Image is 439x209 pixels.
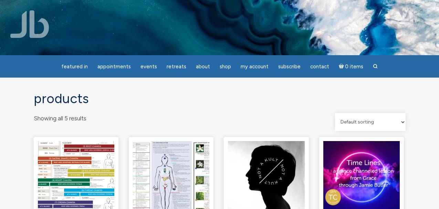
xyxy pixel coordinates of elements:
[220,63,231,70] span: Shop
[196,63,210,70] span: About
[34,113,86,124] p: Showing all 5 results
[216,60,235,73] a: Shop
[10,10,49,38] img: Jamie Butler. The Everyday Medium
[34,91,406,106] h1: Products
[278,63,301,70] span: Subscribe
[339,63,345,70] i: Cart
[61,63,88,70] span: featured in
[335,113,406,131] select: Shop order
[237,60,273,73] a: My Account
[310,63,329,70] span: Contact
[140,63,157,70] span: Events
[306,60,333,73] a: Contact
[93,60,135,73] a: Appointments
[241,63,269,70] span: My Account
[335,59,368,73] a: Cart0 items
[163,60,190,73] a: Retreats
[57,60,92,73] a: featured in
[192,60,214,73] a: About
[167,63,186,70] span: Retreats
[136,60,161,73] a: Events
[345,64,363,69] span: 0 items
[274,60,305,73] a: Subscribe
[97,63,131,70] span: Appointments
